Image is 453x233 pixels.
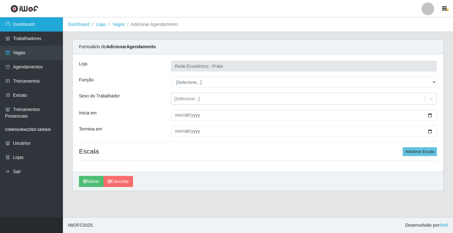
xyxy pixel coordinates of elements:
span: IWOF [68,223,80,228]
a: Vagas [113,22,125,27]
label: Termina em [79,126,102,132]
nav: breadcrumb [63,17,453,32]
input: 00/00/0000 [171,110,437,121]
strong: Adicionar Agendamento [106,44,156,49]
img: CoreUI Logo [10,5,38,13]
label: Função [79,77,94,83]
li: Adicionar Agendamento [125,21,178,28]
input: 00/00/0000 [171,126,437,137]
label: Sexo do Trabalhador [79,93,120,99]
span: © 2025 . [68,222,94,229]
button: Adicionar Escala [403,147,437,156]
a: iWof [439,223,448,228]
a: Lojas [96,22,106,27]
button: Salvar [79,176,103,187]
label: Inicia em [79,110,97,116]
a: Cancelar [103,176,133,187]
div: [Selecione...] [174,96,200,102]
label: Loja [79,61,87,67]
h4: Escala [79,147,437,155]
a: Dashboard [68,22,90,27]
div: Formulário de [73,40,443,54]
span: Desenvolvido por [405,222,448,229]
